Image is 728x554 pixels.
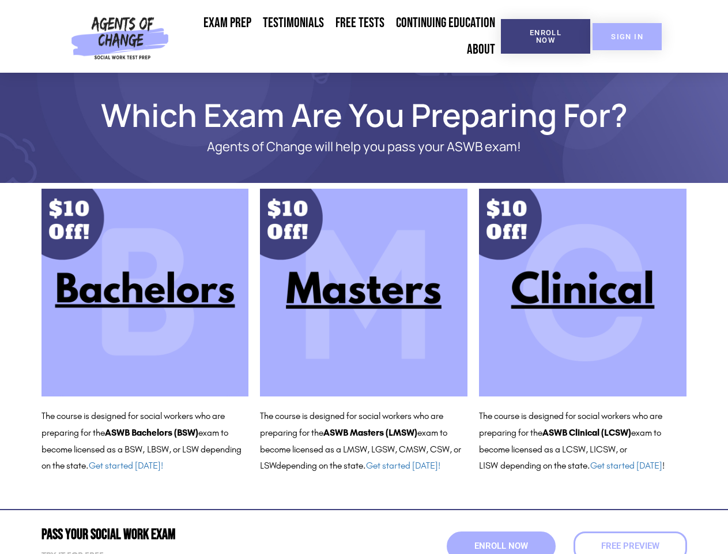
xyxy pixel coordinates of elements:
span: Enroll Now [519,29,572,44]
a: SIGN IN [593,23,662,50]
span: depending on the state. [276,460,440,471]
span: SIGN IN [611,33,643,40]
b: ASWB Masters (LMSW) [323,427,417,438]
a: About [461,36,501,63]
h1: Which Exam Are You Preparing For? [36,102,693,128]
p: The course is designed for social workers who are preparing for the exam to become licensed as a ... [42,408,249,474]
b: ASWB Bachelors (BSW) [105,427,198,438]
a: Enroll Now [501,19,590,54]
a: Free Tests [330,10,390,36]
a: Exam Prep [198,10,257,36]
nav: Menu [173,10,501,63]
a: Testimonials [257,10,330,36]
a: Get started [DATE]! [366,460,440,471]
h2: Pass Your Social Work Exam [42,527,359,542]
span: Enroll Now [474,542,528,551]
a: Get started [DATE] [590,460,662,471]
a: Continuing Education [390,10,501,36]
span: . ! [587,460,665,471]
span: depending on the state [500,460,587,471]
p: The course is designed for social workers who are preparing for the exam to become licensed as a ... [260,408,467,474]
span: Free Preview [601,542,659,551]
b: ASWB Clinical (LCSW) [542,427,631,438]
p: The course is designed for social workers who are preparing for the exam to become licensed as a ... [479,408,686,474]
a: Get started [DATE]! [89,460,163,471]
p: Agents of Change will help you pass your ASWB exam! [82,140,647,154]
